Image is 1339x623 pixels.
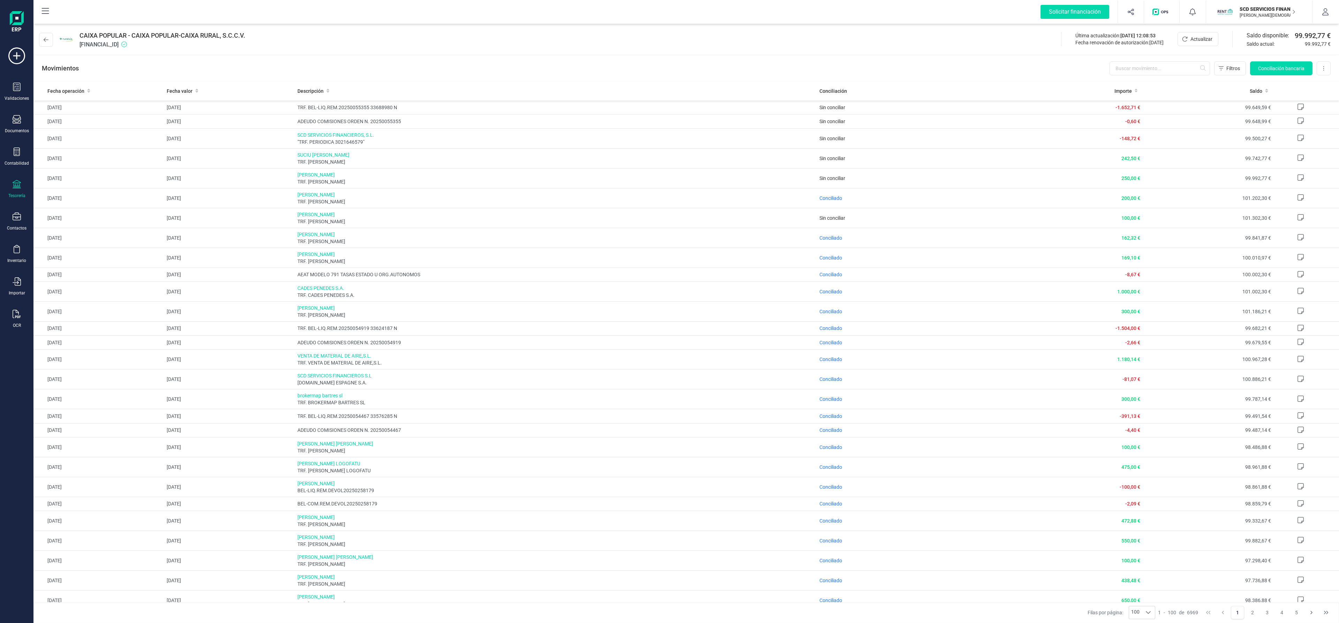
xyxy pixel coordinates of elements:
[33,497,164,511] td: [DATE]
[1149,40,1164,45] span: [DATE]
[1143,114,1273,128] td: 99.648,99 €
[80,40,245,49] span: [FINANCIAL_ID]
[1246,606,1259,619] button: Page 2
[1115,105,1140,110] span: -1.652,71 €
[5,128,29,134] div: Documentos
[1214,61,1246,75] button: Filtros
[1121,215,1140,221] span: 100,00 €
[1120,413,1140,419] span: -391,13 €
[1120,484,1140,490] span: -100,00 €
[33,248,164,268] td: [DATE]
[1143,409,1273,423] td: 99.491,54 €
[5,96,29,101] div: Validaciones
[297,561,814,568] span: TRF. [PERSON_NAME]
[33,551,164,571] td: [DATE]
[1152,8,1171,15] img: Logo de OPS
[33,208,164,228] td: [DATE]
[33,531,164,551] td: [DATE]
[1143,369,1273,389] td: 100.886,21 €
[819,105,845,110] span: Sin conciliar
[1143,591,1273,610] td: 98.386,88 €
[297,467,814,474] span: TRF. [PERSON_NAME] LOGOFATU
[1125,119,1140,124] span: -0,60 €
[297,118,814,125] span: ADEUDO COMISIONES ORDEN N. 20250055355
[1115,325,1140,331] span: -1.504,00 €
[164,268,294,282] td: [DATE]
[297,191,814,198] span: [PERSON_NAME]
[1143,168,1273,188] td: 99.992,77 €
[164,321,294,335] td: [DATE]
[297,271,814,278] span: AEAT MODELO 791 TASAS ESTADO U ORG.AUTONOMOS
[164,301,294,321] td: [DATE]
[1226,65,1240,72] span: Filtros
[1121,396,1140,402] span: 300,00 €
[1075,32,1164,39] div: Última actualización:
[297,500,814,507] span: BEL-COM.REM.DEVOL20250258179
[297,593,814,600] span: [PERSON_NAME]
[819,195,842,201] span: Conciliado
[1121,538,1140,543] span: 550,00 €
[33,168,164,188] td: [DATE]
[819,255,842,261] span: Conciliado
[47,88,84,95] span: Fecha operación
[7,258,26,263] div: Inventario
[1129,606,1142,619] span: 100
[1121,156,1140,161] span: 242,50 €
[1143,551,1273,571] td: 97.298,40 €
[42,63,79,73] p: Movimientos
[297,171,814,178] span: [PERSON_NAME]
[1143,437,1273,457] td: 98.486,88 €
[164,409,294,423] td: [DATE]
[1032,1,1118,23] button: Solicitar financiación
[297,158,814,165] span: TRF. [PERSON_NAME]
[1121,598,1140,603] span: 650,00 €
[1290,606,1303,619] button: Page 5
[1158,609,1161,616] span: 1
[819,356,842,362] span: Conciliado
[164,571,294,591] td: [DATE]
[297,460,814,467] span: [PERSON_NAME] LOGOFATU
[297,339,814,346] span: ADEUDO COMISIONES ORDEN N. 20250054919
[819,340,842,345] span: Conciliado
[1143,350,1273,369] td: 100.967,28 €
[1041,5,1109,19] div: Solicitar financiación
[1202,606,1215,619] button: First Page
[1121,235,1140,241] span: 162,32 €
[1121,518,1140,524] span: 472,88 €
[1143,389,1273,409] td: 99.787,14 €
[33,188,164,208] td: [DATE]
[297,292,814,299] span: TRF. CADES PENEDES S.A.
[1121,309,1140,314] span: 300,00 €
[1143,497,1273,511] td: 98.859,79 €
[13,323,21,328] div: OCR
[33,301,164,321] td: [DATE]
[164,128,294,148] td: [DATE]
[297,413,814,420] span: TRF. BEL-LIQ.REM.20250054467 33576285 N
[33,321,164,335] td: [DATE]
[1178,32,1218,46] button: Actualizar
[1120,33,1156,38] span: [DATE] 12:08:53
[1247,40,1302,47] span: Saldo actual:
[80,31,245,40] span: CAIXA POPULAR - CAIXA POPULAR-CAIXA RURAL, S.C.C.V.
[297,521,814,528] span: TRF. [PERSON_NAME]
[297,218,814,225] span: TRF. [PERSON_NAME]
[297,178,814,185] span: TRF. [PERSON_NAME]
[33,477,164,497] td: [DATE]
[819,119,845,124] span: Sin conciliar
[33,336,164,350] td: [DATE]
[1143,148,1273,168] td: 99.742,77 €
[297,238,814,245] span: TRF. [PERSON_NAME]
[819,484,842,490] span: Conciliado
[164,350,294,369] td: [DATE]
[164,336,294,350] td: [DATE]
[33,350,164,369] td: [DATE]
[297,447,814,454] span: TRF. [PERSON_NAME]
[164,248,294,268] td: [DATE]
[8,193,25,198] div: Tesorería
[819,444,842,450] span: Conciliado
[1143,282,1273,301] td: 101.002,30 €
[164,168,294,188] td: [DATE]
[1179,609,1184,616] span: de
[819,136,845,141] span: Sin conciliar
[164,188,294,208] td: [DATE]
